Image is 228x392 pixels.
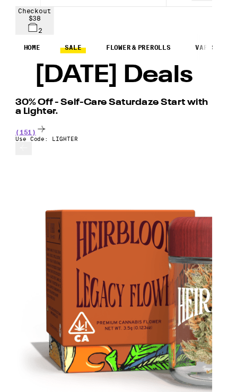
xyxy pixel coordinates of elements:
div: Checkout [3,8,41,17]
a: FLOWER & PREROLLS [100,49,185,61]
span: Help [24,7,46,17]
a: SALE [52,49,82,61]
div: $ 38 [3,17,41,25]
h1: [DATE] Deals [22,74,206,101]
a: HOME [4,49,34,61]
span: 2 [27,31,31,40]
